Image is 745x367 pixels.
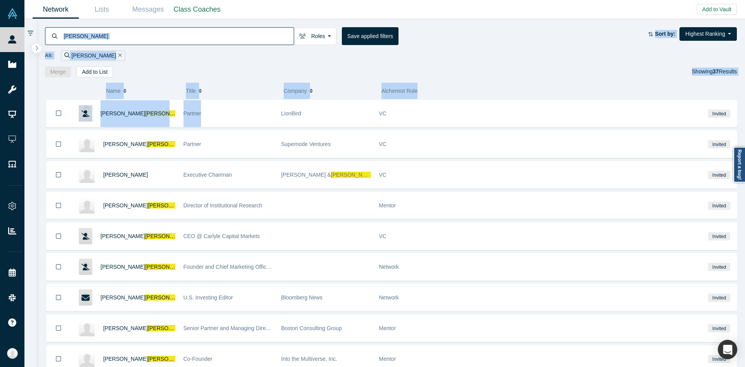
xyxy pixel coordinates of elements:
[45,66,71,77] button: Merge
[125,0,171,19] a: Messages
[708,355,730,363] span: Invited
[103,172,148,178] a: [PERSON_NAME]
[79,320,95,336] img: Daniel Friedman's Profile Image
[100,294,190,301] a: [PERSON_NAME][PERSON_NAME]
[708,110,730,118] span: Invited
[379,325,396,331] span: Mentor
[294,27,336,45] button: Roles
[379,202,396,209] span: Mentor
[145,294,190,301] span: [PERSON_NAME]
[171,0,223,19] a: Class Coaches
[33,0,79,19] a: Network
[103,356,192,362] a: [PERSON_NAME][PERSON_NAME]
[381,88,418,94] span: Alchemist Role
[733,147,745,183] a: Report a bug!
[100,264,145,270] span: [PERSON_NAME]
[79,167,95,183] img: Philip Hammarskjold's Profile Image
[106,83,120,99] span: Name
[100,264,190,270] a: [PERSON_NAME][PERSON_NAME]
[379,110,386,117] span: VC
[148,356,192,362] span: [PERSON_NAME]
[79,0,125,19] a: Lists
[7,8,18,19] img: Alchemist Vault Logo
[100,294,145,301] span: [PERSON_NAME]
[379,294,399,301] span: Network
[708,294,730,302] span: Invited
[61,50,125,61] div: [PERSON_NAME]
[713,68,719,75] strong: 37
[47,284,71,311] button: Bookmark
[184,110,201,117] span: Partner
[103,202,148,209] span: [PERSON_NAME]
[79,351,95,367] img: Brian Friedman's Profile Image
[342,27,398,45] button: Save applied filters
[103,356,148,362] span: [PERSON_NAME]
[184,141,201,147] span: Partner
[655,31,676,37] strong: Sort by:
[186,83,275,99] button: Title
[184,356,213,362] span: Co-Founder
[100,110,145,117] span: [PERSON_NAME]
[281,141,331,147] span: Supernode Ventures
[679,27,737,41] button: Highest Ranking
[106,83,178,99] button: Name
[184,325,275,331] span: Senior Partner and Managing Director
[79,136,95,152] img: Jenny Friedman's Profile Image
[708,232,730,240] span: Invited
[100,110,190,117] a: [PERSON_NAME][PERSON_NAME]
[186,83,196,99] span: Title
[713,68,737,75] span: Results
[148,141,192,147] span: [PERSON_NAME]
[708,140,730,148] span: Invited
[103,325,192,331] a: [PERSON_NAME][PERSON_NAME]
[145,110,190,117] span: [PERSON_NAME]
[184,264,308,270] span: Founder and Chief Marketing Officer @ IYCnetwork
[103,141,192,147] a: [PERSON_NAME][PERSON_NAME]
[708,263,730,271] span: Invited
[708,171,730,179] span: Invited
[281,356,338,362] span: Into the Multiverse, Inc.
[103,325,148,331] span: [PERSON_NAME]
[284,83,307,99] span: Company
[184,294,233,301] span: U.S. Investing Editor
[184,172,232,178] span: Executive Chairman
[47,223,71,250] button: Bookmark
[379,172,386,178] span: VC
[145,264,190,270] span: [PERSON_NAME]
[63,27,294,45] input: Search by name, title, company, summary, expertise, investment criteria or topics of focus
[697,4,737,15] button: Add to Vault
[47,162,71,188] button: Bookmark
[47,315,71,342] button: Bookmark
[284,83,373,99] button: Company
[281,294,323,301] span: Bloomberg News
[145,233,190,239] span: [PERSON_NAME]
[184,202,262,209] span: Director of Institutional Research
[47,100,71,127] button: Bookmark
[331,172,376,178] span: [PERSON_NAME]
[103,141,148,147] span: [PERSON_NAME]
[100,233,145,239] span: [PERSON_NAME]
[47,254,71,280] button: Bookmark
[281,325,342,331] span: Boston Consulting Group
[47,131,71,158] button: Bookmark
[184,233,260,239] span: CEO @ Carlyle Capital Markets
[103,202,196,209] a: [PERSON_NAME][PERSON_NAME]
[148,202,192,209] span: [PERSON_NAME]
[76,66,113,77] button: Add to List
[7,348,18,359] img: Anna Sanchez's Account
[379,264,399,270] span: Network
[45,52,53,59] span: All:
[379,141,386,147] span: VC
[692,66,737,77] div: Showing
[708,202,730,210] span: Invited
[116,51,122,60] button: Remove Filter
[708,324,730,332] span: Invited
[281,110,301,117] span: LionBird
[148,325,192,331] span: [PERSON_NAME]
[79,197,95,214] img: Jonathan Friedmann's Profile Image
[379,356,396,362] span: Mentor
[379,233,386,239] span: VC
[47,192,71,219] button: Bookmark
[281,172,331,178] span: [PERSON_NAME] &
